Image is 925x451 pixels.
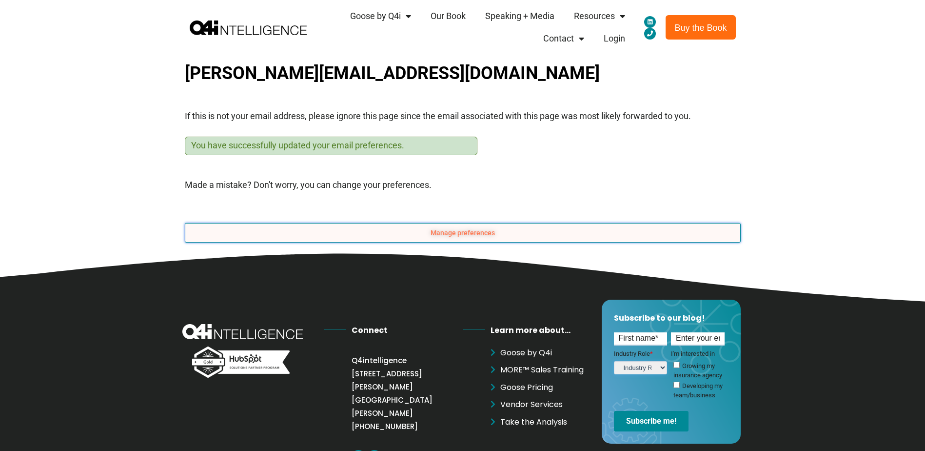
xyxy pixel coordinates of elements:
nav: Main menu [307,5,635,50]
div: Navigation Menu [491,347,596,429]
input: Growing my insurance agency [673,362,680,368]
input: Enter your email* [671,332,725,346]
p: Made a mistake? Don't worry, you can change your preferences. [185,168,741,202]
input: Subscribe me! [614,411,689,431]
a: Contact [533,27,594,50]
p: Q4intelligence [STREET_ADDRESS][PERSON_NAME] [GEOGRAPHIC_DATA][PERSON_NAME] [PHONE_NUMBER] [352,347,462,440]
a: Speaking + Media [475,5,564,27]
img: gold-horizontal-white-1 [192,347,290,378]
span: Industry Role [614,350,650,357]
a: Resources [564,5,635,27]
a: Take the Analysis [491,416,596,429]
h2: [PERSON_NAME][EMAIL_ADDRESS][DOMAIN_NAME] [185,60,741,88]
h3: Learn more about... [491,324,596,337]
span: Growing my insurance agency [673,362,722,378]
a: Goose Pricing [491,381,596,394]
div: You have successfully updated your email preferences. [185,137,477,155]
a: Goose by Q4i [340,5,421,27]
span: Buy the Book [674,23,727,33]
h3: Subscribe to our blog! [614,312,728,325]
img: Q4 Intelligence [182,324,303,339]
a: Our Book [421,5,475,27]
div: If this is not your email address, please ignore this page since the email associated with this p... [185,60,741,124]
h3: Connect [352,324,462,337]
input: Developing my team/business [673,382,680,388]
a: MORE™ Sales Training [491,364,596,376]
a: Login [594,27,635,50]
span: Developing my team/business [673,382,723,399]
button: Manage preferences [185,223,741,243]
input: First name* [614,332,668,346]
a: Goose by Q4i [491,347,596,359]
a: Buy the Book [666,15,735,40]
a: Vendor Services [491,398,596,411]
img: Q4 Intelligence [190,20,307,35]
span: I'm interested in [671,350,715,357]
